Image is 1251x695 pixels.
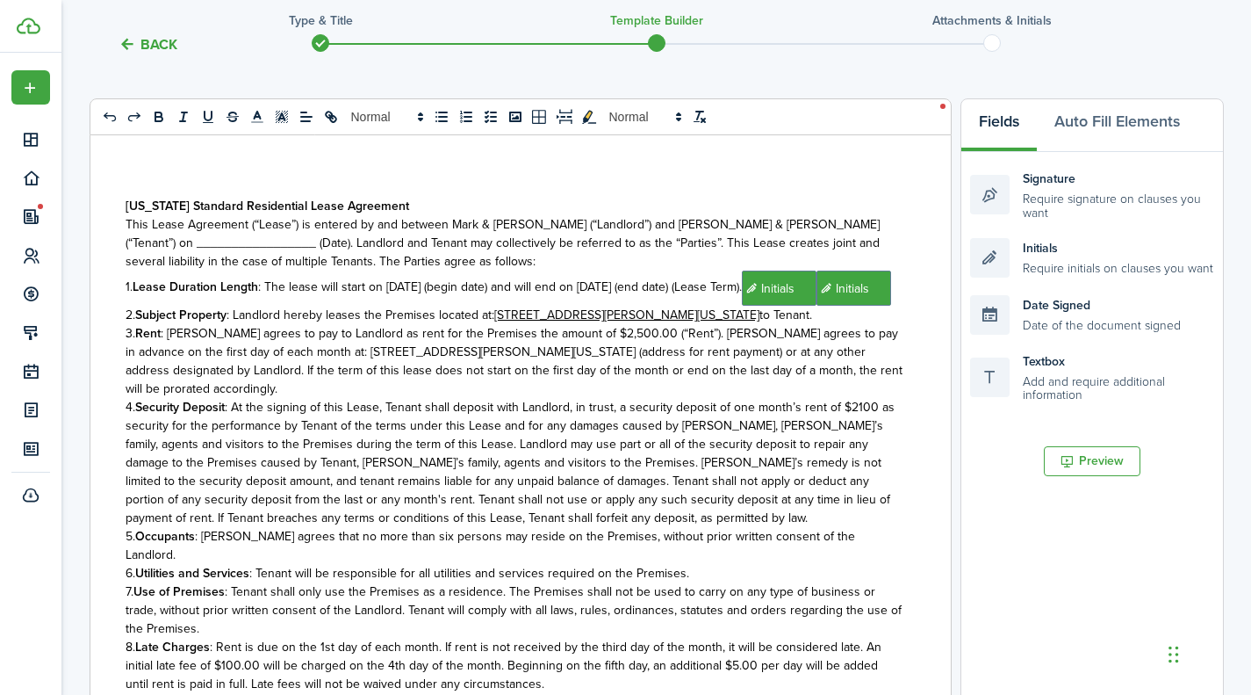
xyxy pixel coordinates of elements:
h3: Attachments & Initials [932,11,1052,30]
span: 4. [126,398,135,416]
span: 6. [126,564,135,583]
span: 1. [126,278,133,296]
button: Back [119,35,177,54]
strong: Occupants [135,527,195,546]
strong: Lease Duration Length [133,278,258,296]
strong: Security Deposit [135,398,225,416]
span: : At the signing of this Lease, Tenant shall deposit with Landlord, in trust, a security deposit ... [126,398,895,527]
img: TenantCloud [17,18,40,34]
span: : Tenant will be responsible for all utilities and services required on the Premises. [249,564,689,583]
button: Auto Fill Elements [1037,99,1197,152]
strong: Subject Property [135,306,226,324]
button: Open menu [11,70,50,105]
strong: Rent [135,324,161,343]
span: : [PERSON_NAME] agrees to pay to Landlord as rent for the Premises the amount of $2,500.00 (“Rent... [126,324,902,398]
div: Drag [1168,628,1179,681]
span: : Landlord hereby leases the Premises located at: [226,306,494,324]
button: pageBreak [552,106,577,127]
button: redo: redo [122,106,147,127]
span: to Tenant. [759,306,812,324]
h3: Type & Title [289,11,353,30]
strong: Use of Premises [133,583,225,601]
button: clean [687,106,712,127]
span: : The lease will start on [DATE] (begin date) and will end on [DATE] (end date) (Lease Term). [258,278,742,296]
button: list: ordered [454,106,478,127]
button: bold [147,106,171,127]
h3: Template Builder [610,11,703,30]
button: strike [220,106,245,127]
span: 8. [126,638,135,656]
span: : Rent is due on the 1st day of each month. If rent is not received by the third day of the month... [126,638,881,693]
strong: Utilities and Services [135,564,249,583]
button: underline [196,106,220,127]
button: toggleMarkYellow: markYellow [577,106,601,127]
strong: Late Charges [135,638,210,656]
button: Preview [1044,446,1140,476]
span: 2. [126,306,135,324]
span: : Tenant shall only use the Premises as a residence. The Premises shall not be used to carry on a... [126,583,902,638]
span: 3. [126,324,135,343]
button: list: check [478,106,503,127]
span: 7. [126,583,133,601]
button: link [319,106,343,127]
iframe: Chat Widget [1163,611,1251,695]
span: This Lease Agreement (“Lease”) is entered by and between Mark & [PERSON_NAME] (“Landlord”) and [P... [126,215,880,271]
button: table-better [528,106,552,127]
u: [STREET_ADDRESS][PERSON_NAME][US_STATE] [494,306,759,324]
button: image [503,106,528,127]
button: italic [171,106,196,127]
strong: [US_STATE] Standard Residential Lease Agreement [126,197,409,215]
span: : [PERSON_NAME] agrees that no more than six persons may reside on the Premises, without prior wr... [126,527,855,564]
span: 5. [126,527,135,546]
button: list: bullet [429,106,454,127]
button: undo: undo [97,106,122,127]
